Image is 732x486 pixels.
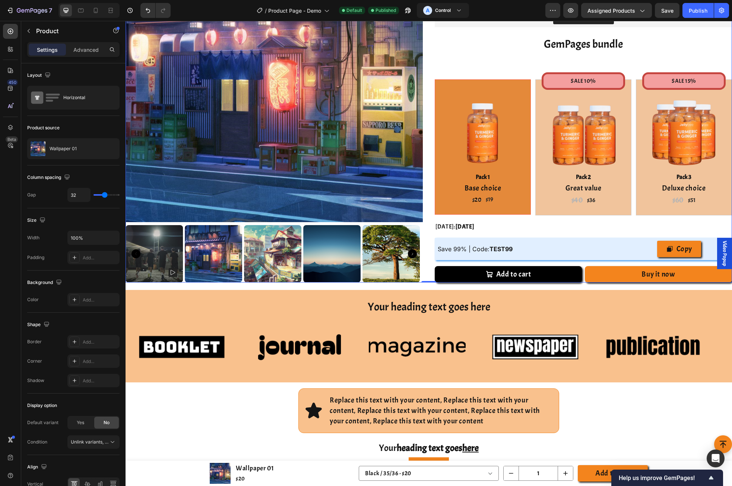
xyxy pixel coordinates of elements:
[83,339,118,345] div: Add...
[83,297,118,303] div: Add...
[661,7,674,14] span: Save
[416,68,500,151] img: gempages_516637113702155432-b286a16e-98e6-48ba-889d-a36b64249436.png
[346,174,357,184] div: $20
[393,445,432,460] input: quantity
[517,162,599,173] p: Deluxe choice
[371,248,406,259] div: Add to cart
[83,378,118,384] div: Add...
[27,173,72,183] div: Column spacing
[312,224,387,232] span: Save 99% | Code:
[6,136,18,142] div: Beta
[63,89,109,106] div: Horizontal
[27,402,57,409] div: Display option
[587,7,635,15] span: Assigned Products
[265,7,267,15] span: /
[359,173,368,184] div: $19
[682,3,714,18] button: Publish
[619,474,707,482] span: Help us improve GemPages!
[417,3,469,18] button: AControl
[110,442,149,453] h1: Wallpaper 01
[27,462,48,472] div: Align
[126,306,222,347] img: Alt image
[27,358,42,364] div: Corner
[27,254,44,261] div: Padding
[27,320,51,330] div: Shape
[37,46,58,54] p: Settings
[707,449,725,467] div: Open Intercom Messenger
[6,275,601,297] h2: Your heading text goes here
[283,436,323,456] a: Button
[27,215,47,225] div: Size
[516,248,549,259] div: Buy it now
[27,377,44,384] div: Shadow
[309,245,456,262] button: Add to cart
[282,228,291,237] button: Carousel Next Arrow
[595,220,603,245] span: Video Popup
[532,220,576,236] button: Copy
[27,338,42,345] div: Border
[7,79,18,85] div: 450
[517,68,600,151] img: gempages_516637113702155432-d6e2c48e-485d-4db2-a00e-9fe3bde2c3d5.png
[104,419,110,426] span: No
[461,174,470,184] div: $36
[619,473,716,482] button: Show survey - Help us improve GemPages!
[546,173,559,185] div: $60
[426,7,430,14] p: A
[542,53,575,67] pre: SALE 15%
[27,124,60,131] div: Product source
[67,435,120,449] button: Unlink variants, quantity <br> between same products
[83,255,118,261] div: Add...
[445,173,458,185] div: $40
[27,70,52,81] div: Layout
[27,234,39,241] div: Width
[459,245,606,262] button: Buy it now
[27,419,58,426] div: Default variant
[140,3,171,18] div: Undo/Redo
[470,447,505,458] div: Add to cart
[435,7,451,14] h3: Control
[268,7,321,15] span: Product Page - Demo
[689,7,707,15] div: Publish
[316,68,399,151] img: gempages_516637113702155432-34fc788f-0f54-4787-87b8-012da6154f62.png
[31,141,45,156] img: product feature img
[77,419,84,426] span: Yes
[83,358,118,365] div: Add...
[68,188,90,202] input: Auto
[71,439,185,445] span: Unlink variants, quantity <br> between same products
[316,162,398,173] p: Base choice
[36,26,99,35] p: Product
[581,3,652,18] button: Assigned Products
[517,151,600,161] div: Pack 3
[361,306,458,347] img: Alt image
[8,306,105,347] img: Alt image
[27,439,47,445] div: Condition
[243,306,340,347] img: Alt image
[3,3,56,18] button: 7
[551,223,567,233] div: Copy
[417,162,499,173] p: Great value
[375,7,396,14] span: Published
[110,453,149,463] div: $20
[562,174,571,184] div: $51
[27,296,39,303] div: Color
[432,445,447,460] button: increment
[378,445,393,460] button: decrement
[330,202,348,209] span: [DATE]
[655,3,679,18] button: Save
[309,12,606,34] h2: GemPages bundle
[479,306,576,347] img: Alt image
[6,228,15,237] button: Carousel Back Arrow
[316,151,399,161] div: Pack 1
[27,192,36,198] div: Gap
[310,202,329,209] span: [DATE]:
[364,224,387,232] strong: TEST99
[346,7,362,14] span: Default
[49,6,52,15] p: 7
[27,278,63,288] div: Background
[126,21,732,486] iframe: Design area
[441,53,475,67] pre: SALE 10%
[73,46,99,54] p: Advanced
[68,231,119,244] input: Auto
[452,444,522,461] button: Add to cart
[416,151,500,161] div: Pack 2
